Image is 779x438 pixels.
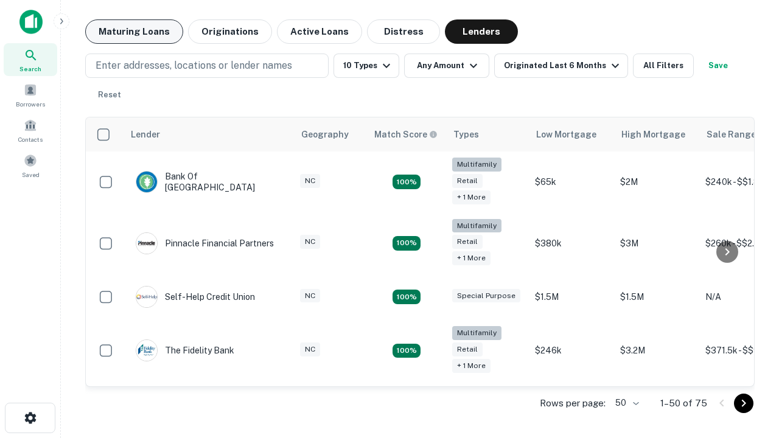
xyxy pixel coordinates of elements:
[494,54,628,78] button: Originated Last 6 Months
[367,19,440,44] button: Distress
[19,64,41,74] span: Search
[529,320,614,381] td: $246k
[540,396,606,411] p: Rows per page:
[393,344,421,358] div: Matching Properties: 10, hasApolloMatch: undefined
[734,394,753,413] button: Go to next page
[300,289,320,303] div: NC
[404,54,489,78] button: Any Amount
[136,340,157,361] img: picture
[136,172,157,192] img: picture
[453,127,479,142] div: Types
[452,190,491,204] div: + 1 more
[633,54,694,78] button: All Filters
[131,127,160,142] div: Lender
[300,235,320,249] div: NC
[4,78,57,111] a: Borrowers
[4,149,57,182] a: Saved
[90,83,129,107] button: Reset
[614,117,699,151] th: High Mortgage
[301,127,349,142] div: Geography
[334,54,399,78] button: 10 Types
[504,58,623,73] div: Originated Last 6 Months
[124,117,294,151] th: Lender
[529,117,614,151] th: Low Mortgage
[136,339,234,361] div: The Fidelity Bank
[621,127,685,142] div: High Mortgage
[393,236,421,251] div: Matching Properties: 17, hasApolloMatch: undefined
[529,274,614,320] td: $1.5M
[452,359,491,373] div: + 1 more
[610,394,641,412] div: 50
[85,54,329,78] button: Enter addresses, locations or lender names
[85,19,183,44] button: Maturing Loans
[699,54,738,78] button: Save your search to get updates of matches that match your search criteria.
[445,19,518,44] button: Lenders
[136,287,157,307] img: picture
[96,58,292,73] p: Enter addresses, locations or lender names
[300,174,320,188] div: NC
[614,274,699,320] td: $1.5M
[529,213,614,274] td: $380k
[374,128,435,141] h6: Match Score
[4,43,57,76] a: Search
[393,290,421,304] div: Matching Properties: 11, hasApolloMatch: undefined
[452,342,483,356] div: Retail
[136,171,282,193] div: Bank Of [GEOGRAPHIC_DATA]
[446,117,529,151] th: Types
[614,151,699,213] td: $2M
[4,114,57,147] a: Contacts
[188,19,272,44] button: Originations
[660,396,707,411] p: 1–50 of 75
[374,128,438,141] div: Capitalize uses an advanced AI algorithm to match your search with the best lender. The match sco...
[22,170,40,179] span: Saved
[452,158,501,172] div: Multifamily
[707,127,756,142] div: Sale Range
[452,219,501,233] div: Multifamily
[19,10,43,34] img: capitalize-icon.png
[452,326,501,340] div: Multifamily
[536,127,596,142] div: Low Mortgage
[452,289,520,303] div: Special Purpose
[367,117,446,151] th: Capitalize uses an advanced AI algorithm to match your search with the best lender. The match sco...
[614,213,699,274] td: $3M
[393,175,421,189] div: Matching Properties: 17, hasApolloMatch: undefined
[136,286,255,308] div: Self-help Credit Union
[452,251,491,265] div: + 1 more
[277,19,362,44] button: Active Loans
[18,134,43,144] span: Contacts
[529,151,614,213] td: $65k
[294,117,367,151] th: Geography
[16,99,45,109] span: Borrowers
[136,233,157,254] img: picture
[452,235,483,249] div: Retail
[452,174,483,188] div: Retail
[136,232,274,254] div: Pinnacle Financial Partners
[300,342,320,356] div: NC
[718,341,779,399] iframe: Chat Widget
[614,320,699,381] td: $3.2M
